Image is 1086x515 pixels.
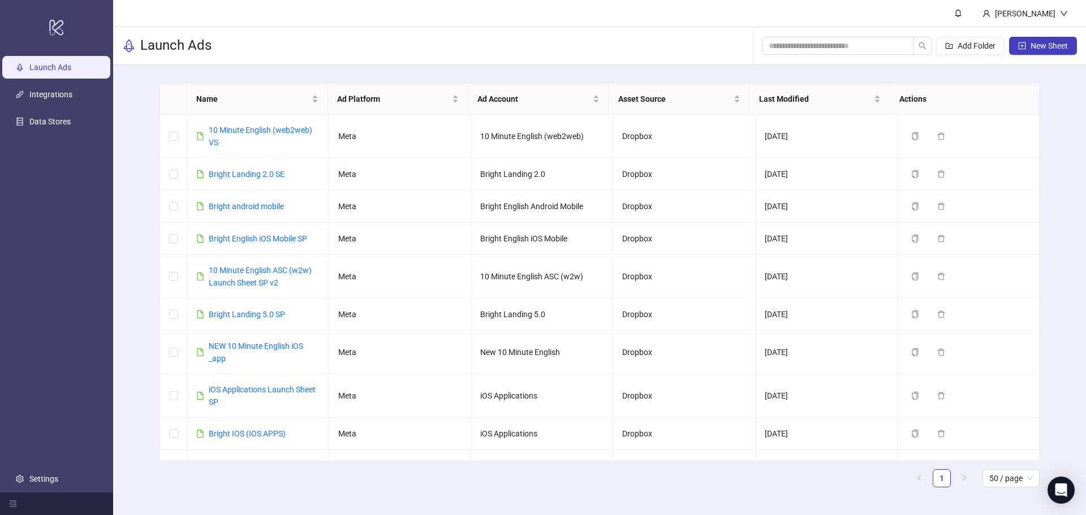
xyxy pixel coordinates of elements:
span: Last Modified [759,93,872,105]
a: Bright Landing 5.0 SP [209,310,285,319]
a: Settings [29,474,58,483]
span: rocket [122,39,136,53]
th: Asset Source [609,84,750,115]
a: Bright IOS (IOS APPS) [209,429,286,438]
td: [DATE] [756,115,898,158]
td: [DATE] [756,255,898,298]
td: [DATE] [756,450,898,494]
td: [DATE] [756,374,898,418]
span: bell [954,9,962,17]
a: Launch Ads [29,63,71,72]
span: search [919,42,926,50]
span: file [196,272,204,280]
span: file [196,348,204,356]
td: Dropbox [613,374,755,418]
td: Dropbox [613,298,755,331]
td: Dropbox [613,158,755,191]
td: Dropbox [613,115,755,158]
td: [DATE] [756,331,898,374]
td: 10 Minute English (web2web) [471,115,613,158]
span: delete [937,132,945,140]
span: copy [911,235,919,243]
span: left [916,474,923,481]
span: delete [937,272,945,280]
a: NEW 10 Minute English iOS _app [209,341,303,363]
div: Page Size [982,469,1040,487]
td: Meta [329,450,471,494]
td: Meta [329,223,471,255]
td: Meta [329,115,471,158]
span: New Sheet [1031,41,1068,50]
th: Ad Platform [328,84,469,115]
span: copy [911,170,919,178]
th: Actions [890,84,1031,115]
span: Name [196,93,309,105]
td: [DATE] [756,223,898,255]
td: Meta [329,158,471,191]
span: delete [937,348,945,356]
span: folder-add [945,42,953,50]
li: Previous Page [910,469,928,487]
td: Bright Landing 5.0 [471,298,613,331]
td: [DATE] [756,418,898,450]
td: 10 Minute English ASC (w2w) [471,255,613,298]
td: Meta [329,191,471,223]
a: Bright Landing 2.0 SE [209,170,285,179]
span: file [196,235,204,243]
td: New 10 Minute English [471,331,613,374]
button: Add Folder [936,37,1005,55]
span: copy [911,430,919,438]
span: delete [937,202,945,210]
td: Dropbox [613,450,755,494]
div: [PERSON_NAME] [990,7,1060,20]
td: Meta [329,298,471,331]
th: Name [187,84,328,115]
td: iOS Applications [471,418,613,450]
th: Last Modified [750,84,891,115]
span: user [982,10,990,18]
td: Bright Landing 2.0 [471,158,613,191]
span: delete [937,430,945,438]
span: delete [937,170,945,178]
span: right [961,474,968,481]
a: iOS Applications Launch Sheet SP [209,385,316,406]
th: Ad Account [468,84,609,115]
td: [DATE] [756,298,898,331]
a: Integrations [29,90,72,99]
span: Asset Source [618,93,731,105]
button: New Sheet [1009,37,1077,55]
span: copy [911,310,919,318]
span: delete [937,310,945,318]
a: 10 Minute English ASC (w2w) Launch Sheet SP v2 [209,266,312,287]
a: Bright English iOS Mobile SP [209,234,307,243]
span: file [196,132,204,140]
span: copy [911,132,919,140]
td: Bright English iOS Mobile [471,223,613,255]
td: Meta [329,418,471,450]
span: Add Folder [958,41,996,50]
span: down [1060,10,1068,18]
span: file [196,392,204,400]
td: Meta [329,255,471,298]
td: iOS Applications [471,374,613,418]
li: Next Page [955,469,973,487]
span: Ad Account [477,93,591,105]
span: copy [911,272,919,280]
td: [DATE] [756,158,898,191]
a: 10 Minute English (web2web) VS [209,125,312,147]
li: 1 [933,469,951,487]
td: Meta [329,374,471,418]
span: menu-fold [9,500,17,508]
button: left [910,469,928,487]
span: delete [937,235,945,243]
button: right [955,469,973,487]
h3: Launch Ads [140,37,212,55]
td: Bright English Android Mobile [471,191,613,223]
span: file [196,430,204,438]
td: Meta [329,331,471,374]
td: Dropbox [613,418,755,450]
span: file [196,202,204,210]
span: 50 / page [989,470,1033,487]
a: Data Stores [29,117,71,126]
a: 1 [933,470,950,487]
